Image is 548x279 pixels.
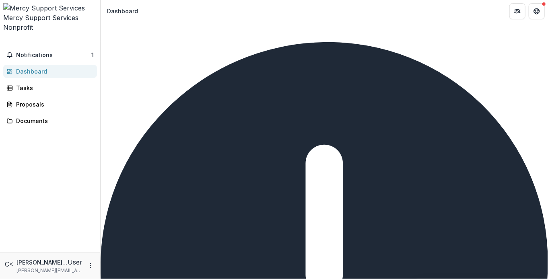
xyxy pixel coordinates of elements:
button: Notifications1 [3,49,97,62]
p: [PERSON_NAME] <[PERSON_NAME][EMAIL_ADDRESS][DOMAIN_NAME]> [16,258,68,267]
div: Proposals [16,100,91,109]
button: Partners [509,3,525,19]
div: Tasks [16,84,91,92]
img: Mercy Support Services [3,3,97,13]
div: Documents [16,117,91,125]
p: User [68,257,82,267]
button: Get Help [529,3,545,19]
nav: breadcrumb [104,5,141,17]
div: Mercy Support Services [3,13,97,23]
span: 1 [91,51,94,58]
a: Tasks [3,81,97,94]
div: Carmen Queen <carmen@mssclay.org> [5,259,13,269]
span: Nonprofit [3,23,33,31]
a: Dashboard [3,65,97,78]
div: Dashboard [107,7,138,15]
div: Dashboard [16,67,91,76]
a: Proposals [3,98,97,111]
p: [PERSON_NAME][EMAIL_ADDRESS][DOMAIN_NAME] [16,267,82,274]
span: Notifications [16,52,91,59]
button: More [86,261,95,271]
a: Documents [3,114,97,127]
